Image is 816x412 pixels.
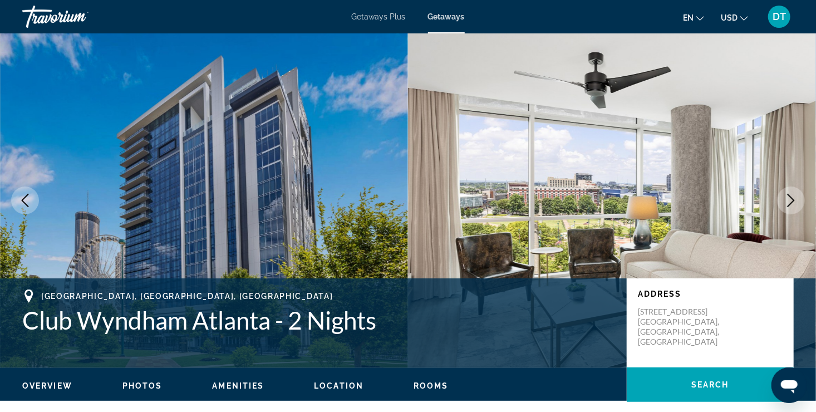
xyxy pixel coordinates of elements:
button: User Menu [765,5,794,28]
span: DT [773,11,786,22]
span: en [683,13,694,22]
iframe: Button to launch messaging window [771,367,807,403]
a: Getaways Plus [352,12,406,21]
span: Search [691,380,729,389]
button: Next image [777,187,805,214]
span: USD [721,13,738,22]
button: Change language [683,9,704,26]
button: Rooms [414,381,449,391]
button: Change currency [721,9,748,26]
span: [GEOGRAPHIC_DATA], [GEOGRAPHIC_DATA], [GEOGRAPHIC_DATA] [41,292,333,301]
span: Amenities [212,381,264,390]
span: Photos [122,381,163,390]
h1: Club Wyndham Atlanta - 2 Nights [22,306,616,335]
p: Address [638,290,783,298]
button: Photos [122,381,163,391]
button: Overview [22,381,72,391]
a: Getaways [428,12,465,21]
button: Previous image [11,187,39,214]
p: [STREET_ADDRESS] [GEOGRAPHIC_DATA], [GEOGRAPHIC_DATA], [GEOGRAPHIC_DATA] [638,307,727,347]
button: Amenities [212,381,264,391]
button: Search [627,367,794,402]
span: Overview [22,381,72,390]
span: Location [314,381,363,390]
a: Travorium [22,2,134,31]
span: Rooms [414,381,449,390]
button: Location [314,381,363,391]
